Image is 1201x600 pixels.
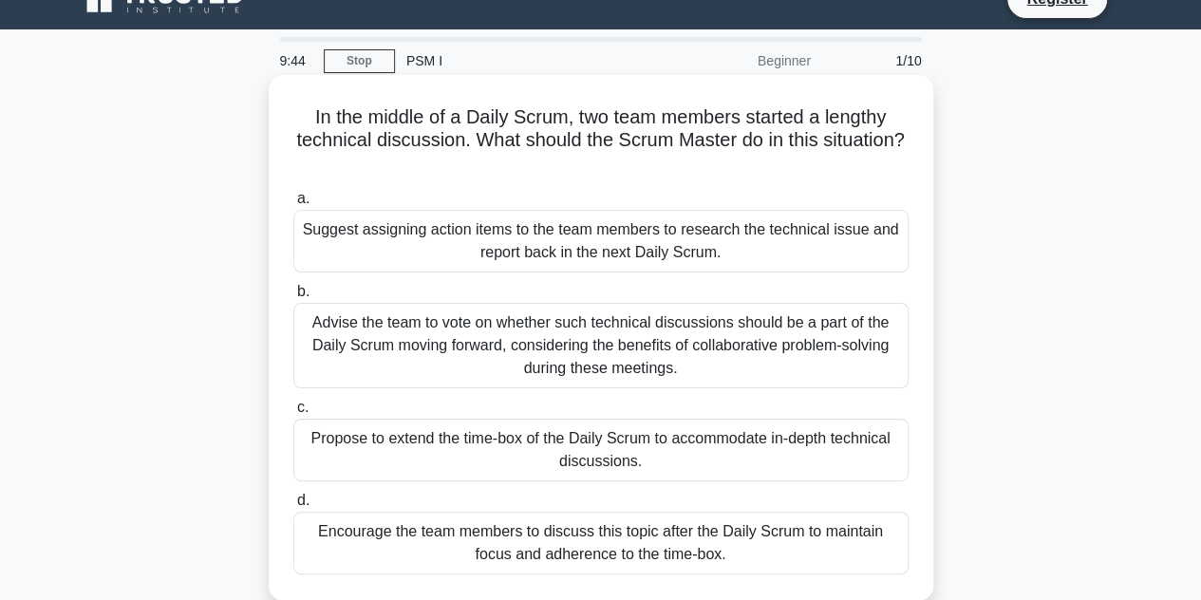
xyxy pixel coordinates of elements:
div: Suggest assigning action items to the team members to research the technical issue and report bac... [293,210,909,272]
div: Advise the team to vote on whether such technical discussions should be a part of the Daily Scrum... [293,303,909,388]
span: c. [297,399,309,415]
div: Encourage the team members to discuss this topic after the Daily Scrum to maintain focus and adhe... [293,512,909,574]
div: 1/10 [822,42,933,80]
div: 9:44 [269,42,324,80]
span: b. [297,283,310,299]
div: Beginner [656,42,822,80]
span: a. [297,190,310,206]
div: PSM I [395,42,656,80]
div: Propose to extend the time-box of the Daily Scrum to accommodate in-depth technical discussions. [293,419,909,481]
span: d. [297,492,310,508]
h5: In the middle of a Daily Scrum, two team members started a lengthy technical discussion. What sho... [291,105,910,176]
a: Stop [324,49,395,73]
